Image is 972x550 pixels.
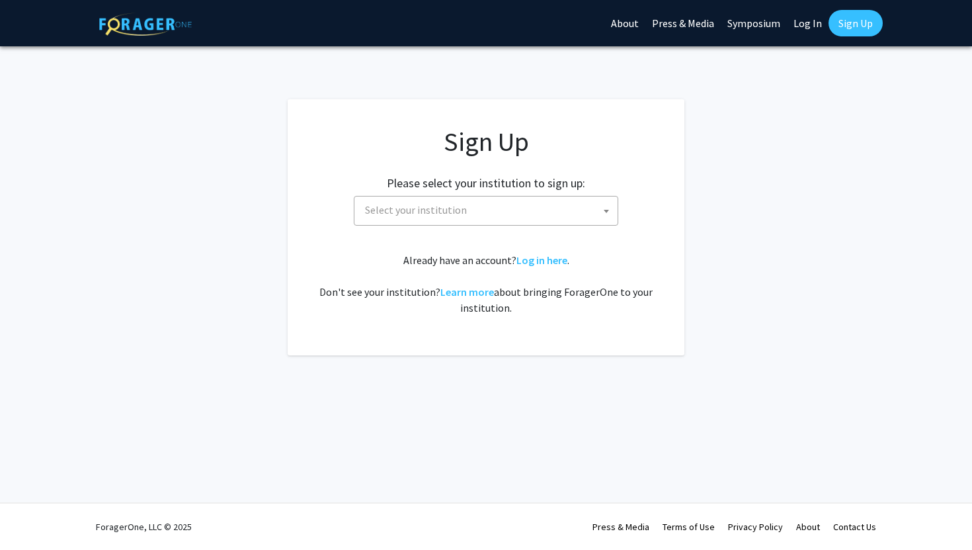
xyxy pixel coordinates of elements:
[387,176,585,191] h2: Please select your institution to sign up:
[99,13,192,36] img: ForagerOne Logo
[833,521,876,533] a: Contact Us
[592,521,649,533] a: Press & Media
[516,253,567,267] a: Log in here
[796,521,820,533] a: About
[354,196,618,226] span: Select your institution
[360,197,618,224] span: Select your institution
[314,252,658,316] div: Already have an account? . Don't see your institution? about bringing ForagerOne to your institut...
[365,203,467,216] span: Select your institution
[96,504,192,550] div: ForagerOne, LLC © 2025
[663,521,715,533] a: Terms of Use
[440,285,494,298] a: Learn more about bringing ForagerOne to your institution
[728,521,783,533] a: Privacy Policy
[829,10,883,36] a: Sign Up
[314,126,658,158] h1: Sign Up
